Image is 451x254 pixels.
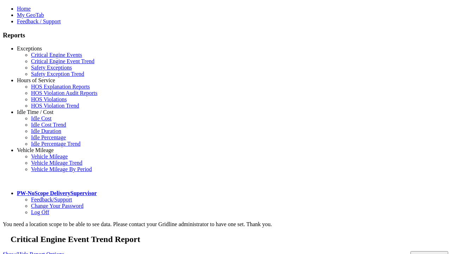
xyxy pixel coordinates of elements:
[17,12,44,18] a: My GeoTab
[17,46,42,52] a: Exceptions
[31,196,72,202] a: Feedback/Support
[31,153,68,159] a: Vehicle Mileage
[31,58,94,64] a: Critical Engine Event Trend
[31,71,84,77] a: Safety Exception Trend
[31,141,80,147] a: Idle Percentage Trend
[17,77,55,83] a: Hours of Service
[31,52,82,58] a: Critical Engine Events
[17,6,31,12] a: Home
[17,147,54,153] a: Vehicle Mileage
[31,90,98,96] a: HOS Violation Audit Reports
[11,235,448,244] h2: Critical Engine Event Trend Report
[17,18,61,24] a: Feedback / Support
[31,115,51,121] a: Idle Cost
[31,65,72,71] a: Safety Exceptions
[31,122,66,128] a: Idle Cost Trend
[31,160,82,166] a: Vehicle Mileage Trend
[31,166,92,172] a: Vehicle Mileage By Period
[17,109,54,115] a: Idle Time / Cost
[3,31,448,39] h3: Reports
[31,103,79,109] a: HOS Violation Trend
[31,203,84,209] a: Change Your Password
[31,134,66,140] a: Idle Percentage
[3,221,448,228] div: You need a location scope to be able to see data. Please contact your Gridline administrator to h...
[31,128,61,134] a: Idle Duration
[17,190,97,196] a: PW-NoScope DeliverySupervisor
[31,96,67,102] a: HOS Violations
[31,209,49,215] a: Log Off
[31,84,90,90] a: HOS Explanation Reports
